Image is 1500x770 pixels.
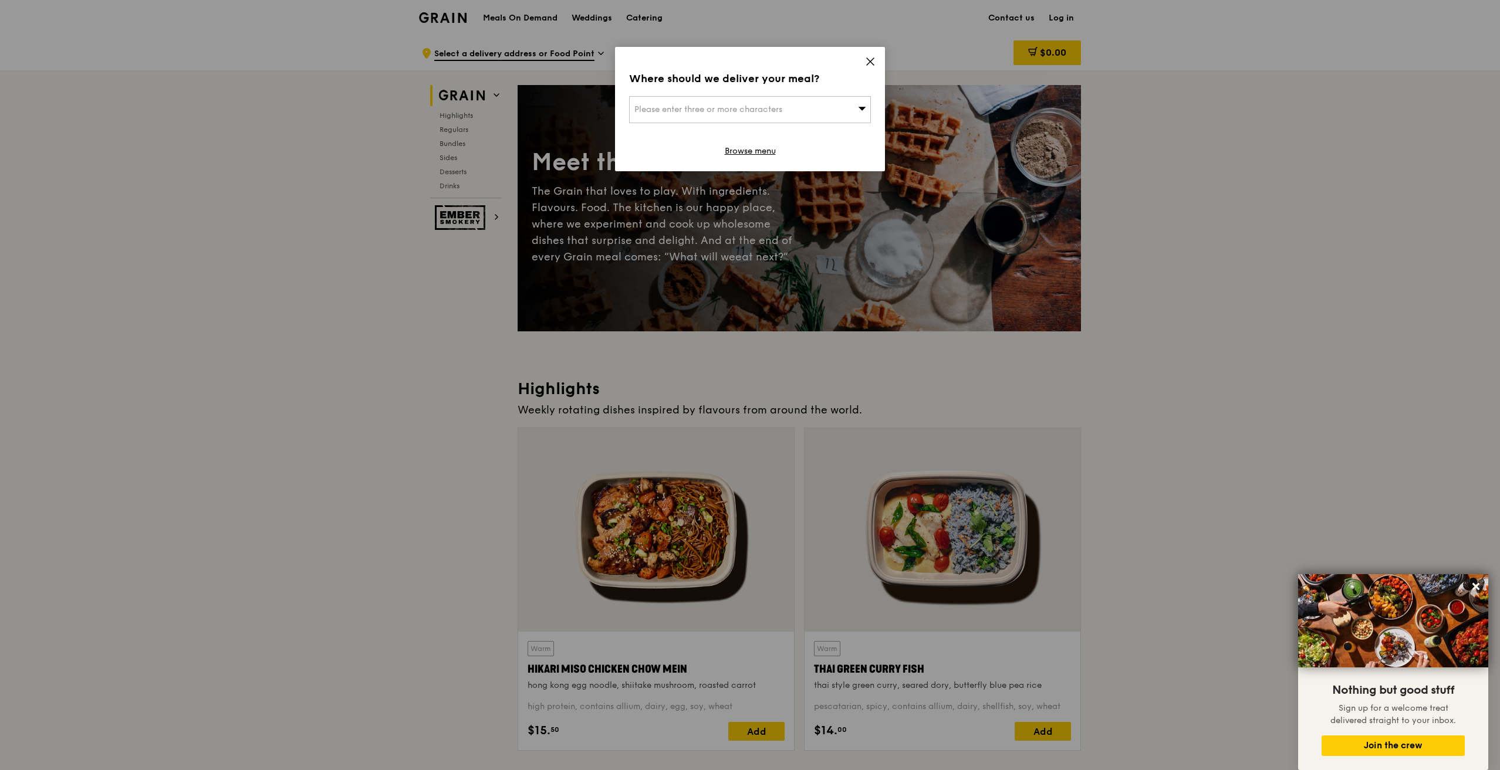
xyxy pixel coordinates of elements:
[634,104,782,114] span: Please enter three or more characters
[725,145,776,157] a: Browse menu
[1332,683,1454,697] span: Nothing but good stuff
[1467,577,1485,596] button: Close
[629,70,871,87] div: Where should we deliver your meal?
[1330,703,1456,725] span: Sign up for a welcome treat delivered straight to your inbox.
[1298,574,1488,667] img: DSC07876-Edit02-Large.jpeg
[1322,735,1465,756] button: Join the crew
